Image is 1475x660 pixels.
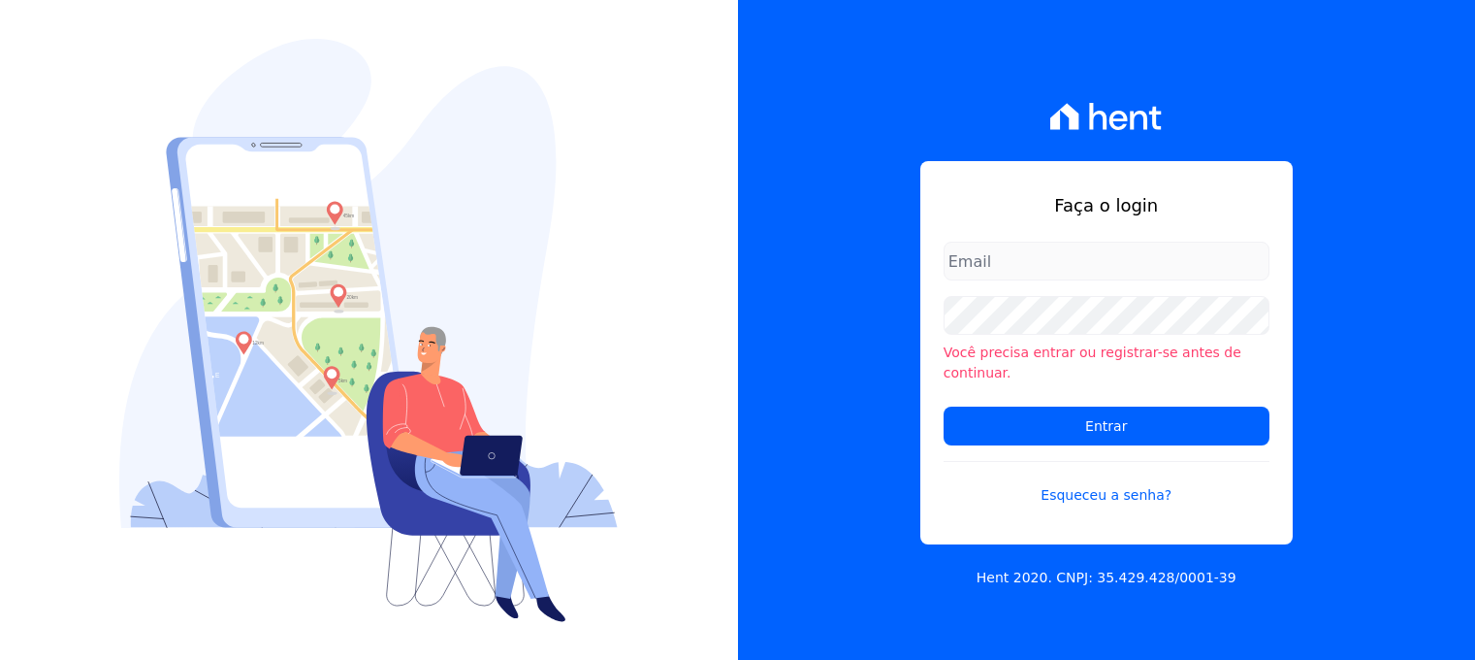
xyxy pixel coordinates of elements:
p: Hent 2020. CNPJ: 35.429.428/0001-39 [977,568,1236,588]
li: Você precisa entrar ou registrar-se antes de continuar. [944,343,1269,383]
input: Email [944,242,1269,280]
img: Login [119,39,618,622]
a: Esqueceu a senha? [944,461,1269,506]
h1: Faça o login [944,192,1269,218]
input: Entrar [944,407,1269,445]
